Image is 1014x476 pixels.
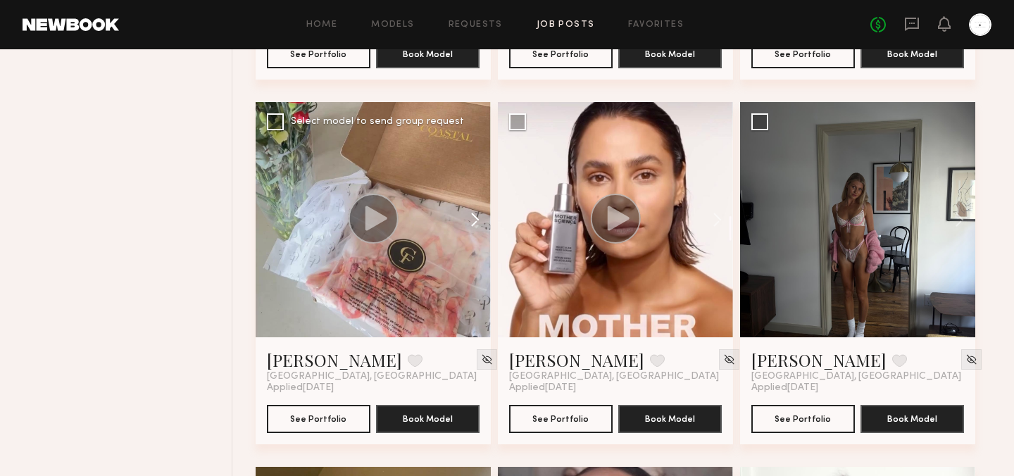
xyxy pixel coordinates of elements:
[267,405,370,433] button: See Portfolio
[751,349,887,371] a: [PERSON_NAME]
[267,40,370,68] button: See Portfolio
[306,20,338,30] a: Home
[376,47,480,59] a: Book Model
[291,117,464,127] div: Select model to send group request
[751,382,964,394] div: Applied [DATE]
[509,382,722,394] div: Applied [DATE]
[751,40,855,68] button: See Portfolio
[751,371,961,382] span: [GEOGRAPHIC_DATA], [GEOGRAPHIC_DATA]
[860,47,964,59] a: Book Model
[618,412,722,424] a: Book Model
[376,405,480,433] button: Book Model
[371,20,414,30] a: Models
[628,20,684,30] a: Favorites
[267,349,402,371] a: [PERSON_NAME]
[509,349,644,371] a: [PERSON_NAME]
[449,20,503,30] a: Requests
[481,353,493,365] img: Unhide Model
[267,371,477,382] span: [GEOGRAPHIC_DATA], [GEOGRAPHIC_DATA]
[965,353,977,365] img: Unhide Model
[267,382,480,394] div: Applied [DATE]
[860,412,964,424] a: Book Model
[509,40,613,68] button: See Portfolio
[376,412,480,424] a: Book Model
[723,353,735,365] img: Unhide Model
[618,40,722,68] button: Book Model
[376,40,480,68] button: Book Model
[618,405,722,433] button: Book Model
[860,405,964,433] button: Book Model
[509,405,613,433] button: See Portfolio
[509,371,719,382] span: [GEOGRAPHIC_DATA], [GEOGRAPHIC_DATA]
[618,47,722,59] a: Book Model
[751,405,855,433] button: See Portfolio
[537,20,595,30] a: Job Posts
[860,40,964,68] button: Book Model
